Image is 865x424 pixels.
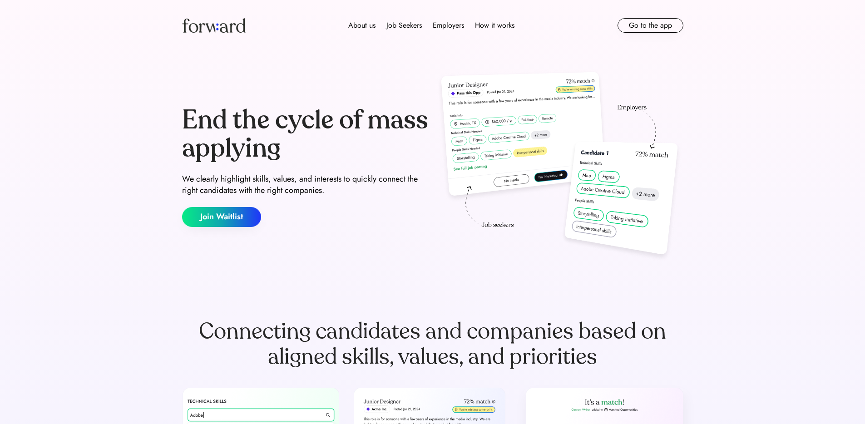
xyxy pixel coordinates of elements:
[182,319,683,370] div: Connecting candidates and companies based on aligned skills, values, and priorities
[433,20,464,31] div: Employers
[348,20,376,31] div: About us
[475,20,514,31] div: How it works
[618,18,683,33] button: Go to the app
[182,173,429,196] div: We clearly highlight skills, values, and interests to quickly connect the right candidates with t...
[182,106,429,162] div: End the cycle of mass applying
[182,18,246,33] img: Forward logo
[386,20,422,31] div: Job Seekers
[182,207,261,227] button: Join Waitlist
[436,69,683,264] img: hero-image.png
